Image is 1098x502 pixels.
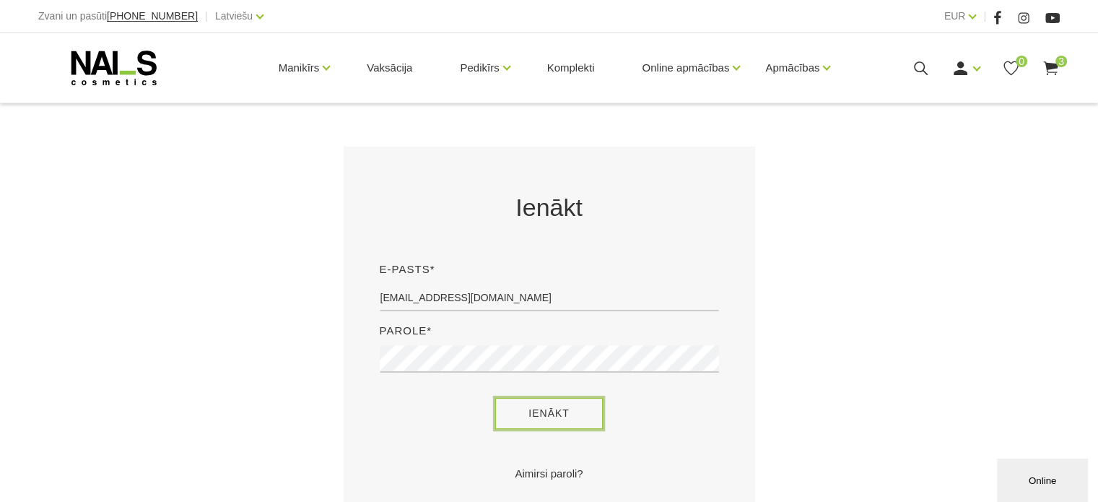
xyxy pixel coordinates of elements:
[1055,56,1067,67] span: 3
[983,7,986,25] span: |
[215,7,253,25] a: Latviešu
[460,39,499,97] a: Pedikīrs
[1042,59,1060,77] a: 3
[380,465,719,482] a: Aimirsi paroli?
[536,33,606,103] a: Komplekti
[1016,56,1027,67] span: 0
[380,190,719,225] h2: Ienākt
[380,322,432,339] label: Parole*
[107,10,198,22] span: [PHONE_NUMBER]
[997,456,1091,502] iframe: chat widget
[107,11,198,22] a: [PHONE_NUMBER]
[279,39,320,97] a: Manikīrs
[380,284,719,311] input: E-pasts
[765,39,819,97] a: Apmācības
[205,7,208,25] span: |
[944,7,966,25] a: EUR
[38,7,198,25] div: Zvani un pasūti
[380,261,435,278] label: E-pasts*
[1002,59,1020,77] a: 0
[642,39,729,97] a: Online apmācības
[355,33,424,103] a: Vaksācija
[495,398,603,429] button: Ienākt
